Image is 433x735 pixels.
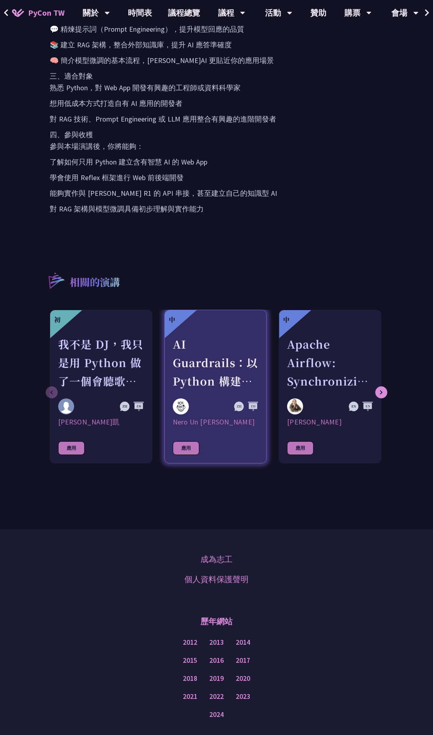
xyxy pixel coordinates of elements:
[50,203,383,215] p: 對 RAG 架構與模型微調具備初步理解與實作能力
[173,441,199,455] div: 應用
[50,172,383,183] p: 學會使用 Reflex 框架進行 Web 前後端開發
[70,275,120,291] p: 相關的演講
[54,315,61,325] div: 初
[164,310,267,463] a: 中 AI Guardrails：以 Python 構建企業級 LLM 安全防護策略 Nero Un 阮智軒 Nero Un [PERSON_NAME] 應用
[184,573,249,585] a: 個人資料保護聲明
[12,9,24,17] img: Home icon of PyCon TW 2025
[209,638,224,648] a: 2013
[28,7,65,19] span: PyCon TW
[169,315,175,325] div: 中
[173,398,189,414] img: Nero Un 阮智軒
[283,315,289,325] div: 中
[50,97,383,109] p: 想用低成本方式打造自有 AI 應用的開發者
[236,638,250,648] a: 2014
[287,398,303,414] img: Sebastien Crocquevieille
[50,310,152,463] a: 初 我不是 DJ，我只是用 Python 做了一個會聽歌的工具 羅經凱 [PERSON_NAME]凱 應用
[50,55,383,66] p: 🧠 簡介模型微調的基本流程，[PERSON_NAME]AI 更貼近你的應用場景
[236,692,250,702] a: 2023
[200,609,233,633] p: 歷年網站
[58,441,85,455] div: 應用
[173,417,259,427] div: Nero Un [PERSON_NAME]
[287,335,373,390] div: Apache Airflow: Synchronizing Datasets across Multiple instances
[50,187,383,199] p: 能夠實作與 [PERSON_NAME] R1 的 API 串接，甚至建立自己的知識型 AI
[50,113,383,125] p: 對 RAG 技術、Prompt Engineering 或 LLM 應用整合有興趣的進階開發者
[209,656,224,666] a: 2016
[183,638,197,648] a: 2012
[50,23,383,35] p: 💬 精煉提示詞（Prompt Engineering），提升模型回應的品質
[279,310,381,463] a: 中 Apache Airflow: Synchronizing Datasets across Multiple instances Sebastien Crocquevieille [PERS...
[50,129,383,152] p: 四、參與收穫 參與本場演講後，你將能夠：
[236,674,250,684] a: 2020
[287,417,373,427] div: [PERSON_NAME]
[183,674,197,684] a: 2018
[209,674,224,684] a: 2019
[50,70,383,93] p: 三、適合對象 熟悉 Python，對 Web App 開發有興趣的工程師或資料科學家
[58,417,144,427] div: [PERSON_NAME]凱
[50,156,383,168] p: 了解如何只用 Python 建立含有智慧 AI 的 Web App
[58,398,74,414] img: 羅經凱
[50,39,383,51] p: 📚 建立 RAG 架構，整合外部知識庫，提升 AI 應答準確度
[58,335,144,390] div: 我不是 DJ，我只是用 Python 做了一個會聽歌的工具
[200,553,233,565] a: 成為志工
[236,656,250,666] a: 2017
[209,710,224,720] a: 2024
[4,3,73,23] a: PyCon TW
[209,692,224,702] a: 2022
[183,692,197,702] a: 2021
[36,261,75,300] img: r3.8d01567.svg
[287,441,314,455] div: 應用
[173,335,259,390] div: AI Guardrails：以 Python 構建企業級 LLM 安全防護策略
[183,656,197,666] a: 2015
